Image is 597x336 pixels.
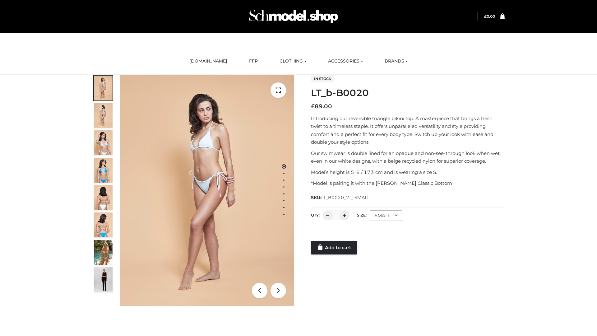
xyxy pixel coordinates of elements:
a: CLOTHING [275,54,311,68]
a: [DOMAIN_NAME] [185,54,232,68]
h1: LT_b-B0020 [311,87,505,99]
span: £ [311,103,315,110]
img: Arieltop_CloudNine_AzureSky2.jpg [94,240,113,265]
img: ArielClassicBikiniTop_CloudNine_AzureSky_OW114ECO_1-scaled.jpg [94,76,113,100]
img: Schmodel Admin 964 [247,4,340,29]
img: ArielClassicBikiniTop_CloudNine_AzureSky_OW114ECO_7-scaled.jpg [94,185,113,210]
a: ACCESSORIES [323,54,368,68]
p: *Model is pairing it with the [PERSON_NAME] Classic Bottom [311,179,505,187]
p: Model’s height is 5 ‘8 / 173 cm and is wearing a size S. [311,168,505,176]
a: Add to cart [311,241,357,254]
label: Size: [357,213,367,217]
a: BRANDS [380,54,412,68]
label: QTY: [311,213,320,217]
bdi: 0.00 [484,14,495,19]
span: LT_B0020_2-_-SMALL [321,195,370,200]
img: ArielClassicBikiniTop_CloudNine_AzureSky_OW114ECO_8-scaled.jpg [94,212,113,237]
img: ArielClassicBikiniTop_CloudNine_AzureSky_OW114ECO_1 [120,75,294,306]
bdi: 89.00 [311,103,332,110]
span: SKU: [311,194,370,201]
p: Our swimwear is double lined for an opaque and non-see-through look when wet, even in our white d... [311,149,505,165]
img: 49df5f96394c49d8b5cbdcda3511328a.HD-1080p-2.5Mbps-49301101_thumbnail.jpg [94,267,113,292]
img: ArielClassicBikiniTop_CloudNine_AzureSky_OW114ECO_3-scaled.jpg [94,130,113,155]
img: ArielClassicBikiniTop_CloudNine_AzureSky_OW114ECO_4-scaled.jpg [94,158,113,183]
span: £ [484,14,487,19]
img: ArielClassicBikiniTop_CloudNine_AzureSky_OW114ECO_2-scaled.jpg [94,103,113,128]
span: In stock [311,75,334,82]
div: SMALL [370,210,402,221]
a: £0.00 [484,14,495,19]
p: Introducing our reversible triangle bikini top. A masterpiece that brings a fresh twist to a time... [311,114,505,146]
a: FFP [244,54,262,68]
